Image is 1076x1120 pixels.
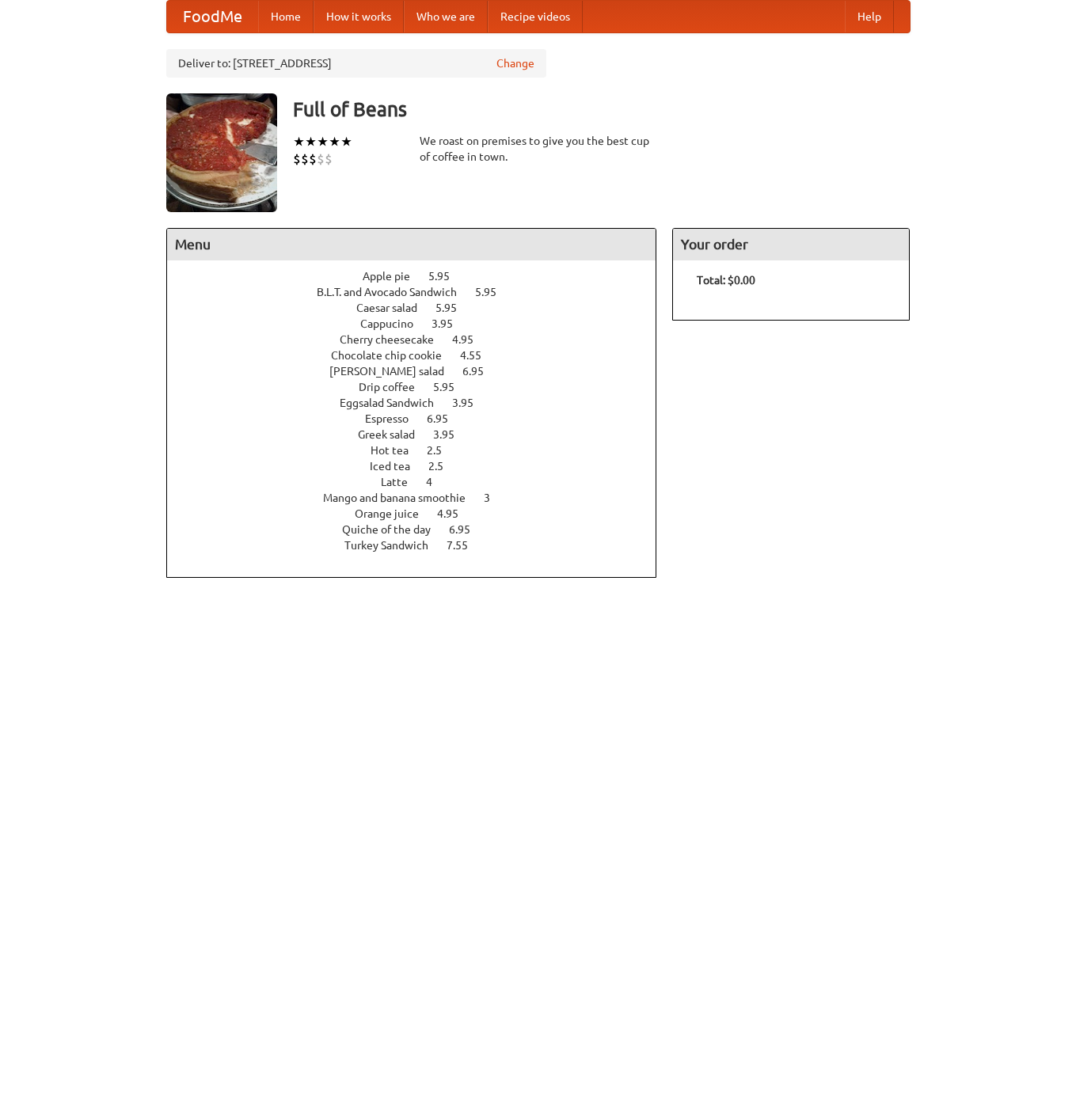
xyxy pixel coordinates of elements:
h3: Full of Beans [293,93,911,125]
span: Caesar salad [356,302,433,314]
span: 4.95 [452,333,489,346]
span: 7.55 [447,539,484,552]
span: 4.95 [437,507,474,520]
span: Turkey Sandwich [344,539,444,552]
a: Orange juice 4.95 [355,507,488,520]
span: 4.55 [460,349,497,362]
h4: Menu [167,229,656,260]
span: 6.95 [449,523,486,536]
a: Help [845,1,894,32]
span: Greek salad [358,428,431,441]
span: Apple pie [363,270,426,283]
span: Cherry cheesecake [340,333,450,346]
span: Espresso [365,412,424,425]
span: 5.95 [428,270,466,283]
li: $ [309,150,317,168]
a: Change [496,55,534,71]
span: B.L.T. and Avocado Sandwich [317,286,473,298]
li: ★ [305,133,317,150]
span: Orange juice [355,507,435,520]
a: FoodMe [167,1,258,32]
img: angular.jpg [166,93,277,212]
span: 5.95 [475,286,512,298]
div: Deliver to: [STREET_ADDRESS] [166,49,546,78]
span: 3 [484,492,506,504]
a: Recipe videos [488,1,583,32]
a: Home [258,1,314,32]
span: 4 [426,476,448,488]
span: Quiche of the day [342,523,447,536]
li: ★ [317,133,329,150]
span: Hot tea [371,444,424,457]
span: [PERSON_NAME] salad [329,365,460,378]
li: ★ [329,133,340,150]
span: 2.5 [427,444,458,457]
a: Latte 4 [381,476,462,488]
li: $ [317,150,325,168]
a: Who we are [404,1,488,32]
a: Eggsalad Sandwich 3.95 [340,397,503,409]
span: 5.95 [433,381,470,393]
a: How it works [314,1,404,32]
a: Greek salad 3.95 [358,428,484,441]
li: $ [293,150,301,168]
a: B.L.T. and Avocado Sandwich 5.95 [317,286,526,298]
a: Mango and banana smoothie 3 [323,492,519,504]
span: Latte [381,476,424,488]
span: 3.95 [432,317,469,330]
a: Turkey Sandwich 7.55 [344,539,497,552]
a: Iced tea 2.5 [370,460,473,473]
a: Cherry cheesecake 4.95 [340,333,503,346]
span: 3.95 [452,397,489,409]
span: 6.95 [462,365,500,378]
span: Drip coffee [359,381,431,393]
a: Chocolate chip cookie 4.55 [331,349,511,362]
a: Caesar salad 5.95 [356,302,486,314]
span: Cappucino [360,317,429,330]
span: 2.5 [428,460,459,473]
a: Drip coffee 5.95 [359,381,484,393]
span: Mango and banana smoothie [323,492,481,504]
a: Hot tea 2.5 [371,444,471,457]
li: ★ [293,133,305,150]
a: [PERSON_NAME] salad 6.95 [329,365,513,378]
span: Eggsalad Sandwich [340,397,450,409]
a: Espresso 6.95 [365,412,477,425]
li: $ [325,150,333,168]
a: Cappucino 3.95 [360,317,482,330]
span: 6.95 [427,412,464,425]
span: Iced tea [370,460,426,473]
a: Quiche of the day 6.95 [342,523,500,536]
a: Apple pie 5.95 [363,270,479,283]
span: Chocolate chip cookie [331,349,458,362]
b: Total: $0.00 [697,274,755,287]
span: 5.95 [435,302,473,314]
div: We roast on premises to give you the best cup of coffee in town. [420,133,657,165]
li: ★ [340,133,352,150]
h4: Your order [673,229,909,260]
span: 3.95 [433,428,470,441]
li: $ [301,150,309,168]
